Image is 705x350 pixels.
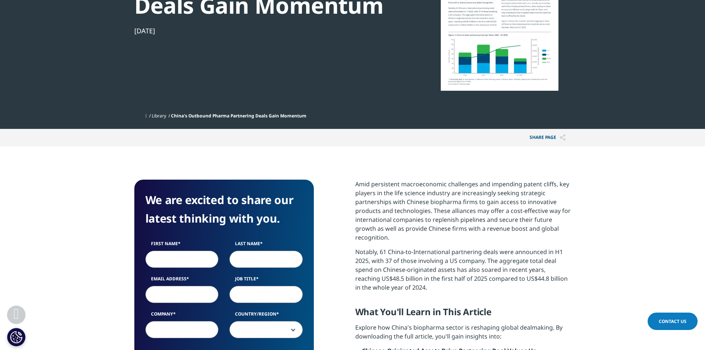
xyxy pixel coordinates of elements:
label: Company [145,311,219,321]
button: Share PAGEShare PAGE [524,129,571,146]
h4: We are excited to share our latest thinking with you. [145,191,303,228]
label: First Name [145,240,219,251]
button: Cookies Settings [7,328,26,346]
label: Country/Region [229,311,303,321]
img: Share PAGE [560,134,565,141]
span: Contact Us [659,318,686,324]
h5: What You'll Learn in This Article [355,306,571,323]
label: Last Name [229,240,303,251]
a: Library [152,113,166,119]
a: Contact Us [648,313,698,330]
label: Job Title [229,276,303,286]
p: Amid persistent macroeconomic challenges and impending patent cliffs, key players in the life sci... [355,180,571,247]
span: China's Outbound Pharma Partnering Deals Gain Momentum [171,113,306,119]
p: Share PAGE [524,129,571,146]
div: [DATE] [134,26,388,35]
label: Email Address [145,276,219,286]
p: Notably, 61 China-to-International partnering deals were announced in H1 2025, with 37 of those i... [355,247,571,297]
p: Explore how China's biopharma sector is reshaping global dealmaking. By downloading the full arti... [355,323,571,346]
